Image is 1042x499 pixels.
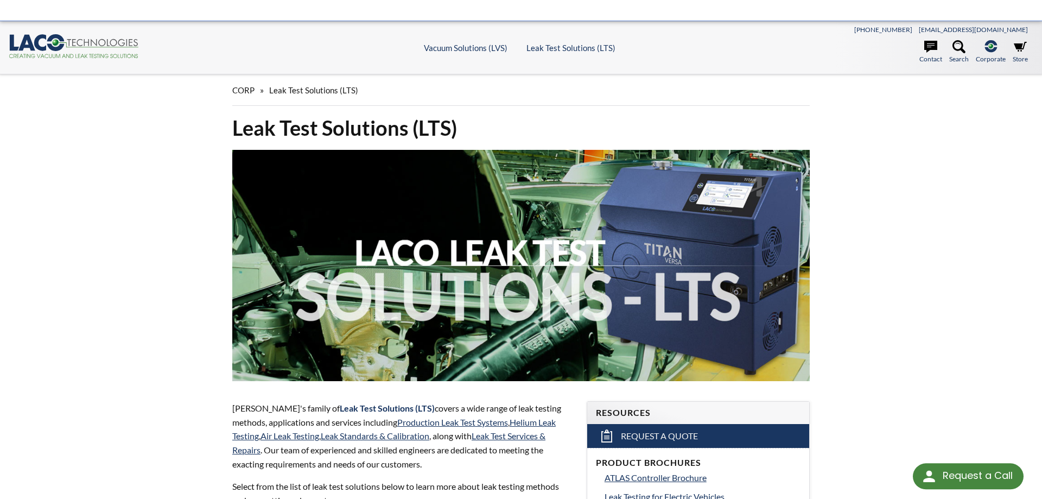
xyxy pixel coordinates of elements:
a: [PHONE_NUMBER] [854,26,912,34]
img: round button [920,468,938,485]
a: ATLAS Controller Brochure [605,471,800,485]
span: ATLAS Controller Brochure [605,472,707,483]
img: LACO Leak Test Solutions - LTS header [232,150,810,381]
strong: Leak Test Solutions (LTS) [340,403,435,413]
a: Air Leak Testing [260,431,319,441]
h4: Resources [596,407,800,419]
a: Production Leak Test Systems [397,417,508,427]
div: » [232,75,810,106]
h1: Leak Test Solutions (LTS) [232,115,810,141]
div: Request a Call [913,463,1024,489]
a: [EMAIL_ADDRESS][DOMAIN_NAME] [919,26,1028,34]
p: [PERSON_NAME]'s family of covers a wide range of leak testing methods, applications and services ... [232,401,574,471]
span: Leak Test Solutions (LTS) [269,85,358,95]
div: Request a Call [943,463,1013,488]
h4: Product Brochures [596,457,800,469]
a: Vacuum Solutions (LVS) [424,43,507,53]
a: Store [1013,40,1028,64]
a: Request a Quote [587,424,809,448]
span: Corporate [976,54,1006,64]
a: Search [949,40,969,64]
a: Leak Test Services & Repairs [232,431,545,455]
a: Leak Standards & Calibration [321,431,429,441]
a: Contact [919,40,942,64]
span: CORP [232,85,255,95]
span: Request a Quote [621,431,698,442]
a: Leak Test Solutions (LTS) [526,43,615,53]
